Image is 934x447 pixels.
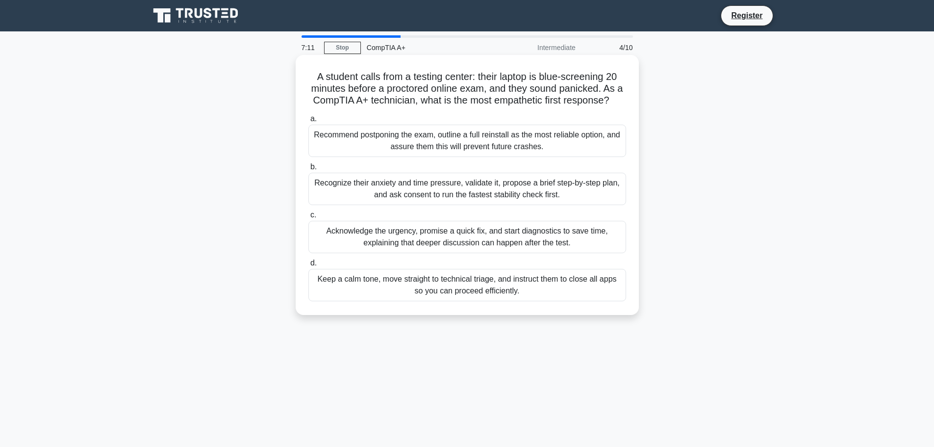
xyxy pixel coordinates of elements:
div: Intermediate [496,38,581,57]
a: Stop [324,42,361,54]
div: Recognize their anxiety and time pressure, validate it, propose a brief step-by-step plan, and as... [308,173,626,205]
span: b. [310,162,317,171]
span: d. [310,259,317,267]
a: Register [725,9,768,22]
div: Recommend postponing the exam, outline a full reinstall as the most reliable option, and assure t... [308,125,626,157]
div: 4/10 [581,38,639,57]
div: Keep a calm tone, move straight to technical triage, and instruct them to close all apps so you c... [308,269,626,301]
h5: A student calls from a testing center: their laptop is blue-screening 20 minutes before a proctor... [307,71,627,107]
div: Acknowledge the urgency, promise a quick fix, and start diagnostics to save time, explaining that... [308,221,626,253]
span: c. [310,210,316,219]
div: 7:11 [296,38,324,57]
div: CompTIA A+ [361,38,496,57]
span: a. [310,114,317,123]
